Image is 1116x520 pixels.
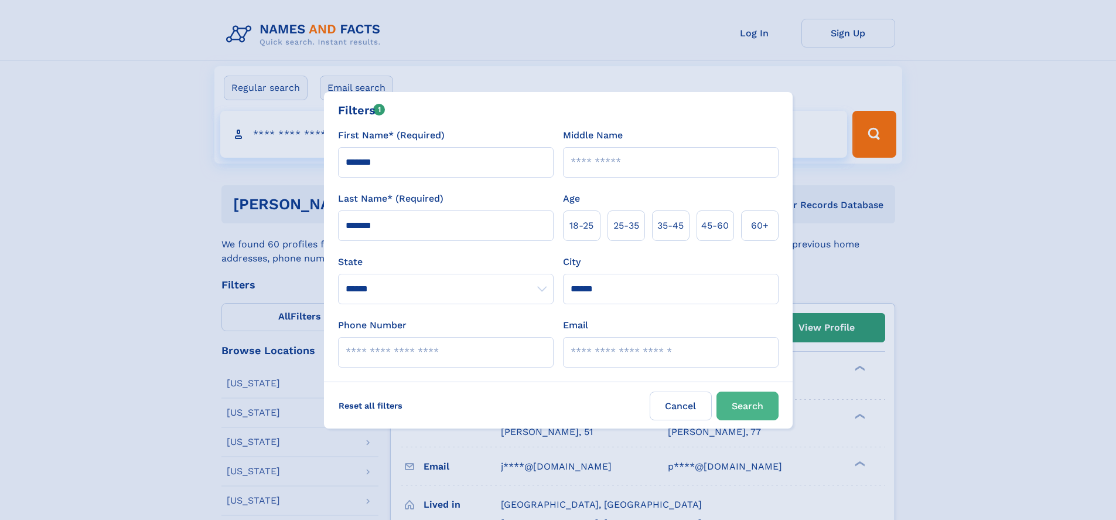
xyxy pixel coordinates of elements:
[563,318,588,332] label: Email
[338,128,445,142] label: First Name* (Required)
[331,392,410,420] label: Reset all filters
[569,219,593,233] span: 18‑25
[613,219,639,233] span: 25‑35
[650,392,712,420] label: Cancel
[338,192,443,206] label: Last Name* (Required)
[701,219,729,233] span: 45‑60
[657,219,684,233] span: 35‑45
[338,255,554,269] label: State
[563,128,623,142] label: Middle Name
[751,219,769,233] span: 60+
[563,255,581,269] label: City
[338,318,407,332] label: Phone Number
[563,192,580,206] label: Age
[338,101,385,119] div: Filters
[716,392,779,420] button: Search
